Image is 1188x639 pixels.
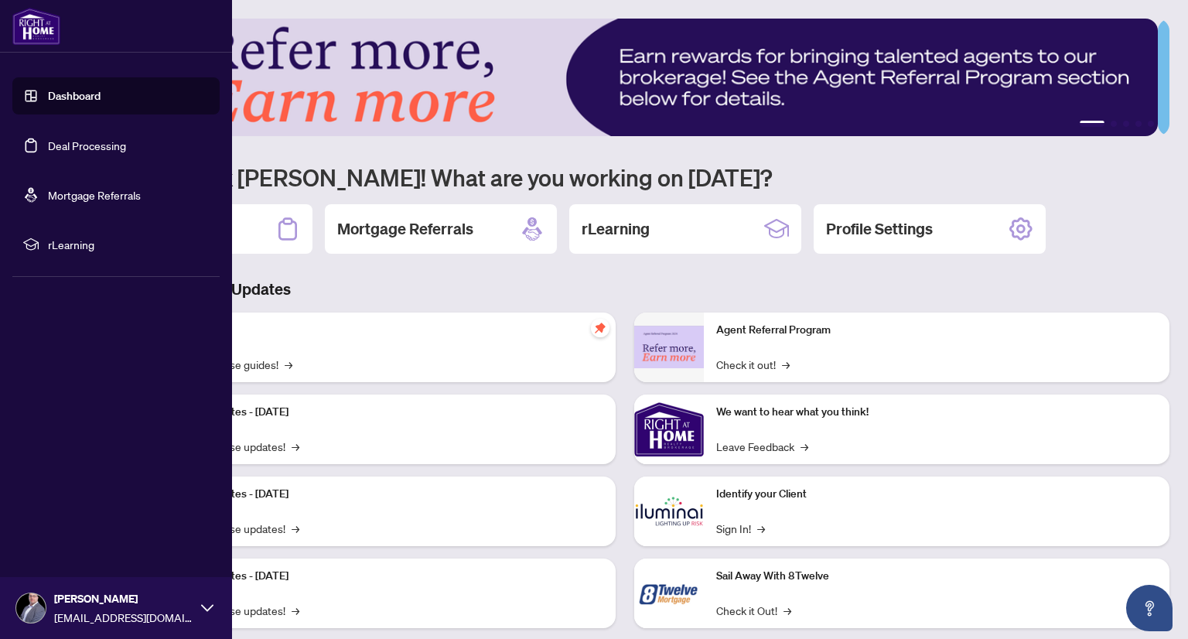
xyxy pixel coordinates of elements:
img: Agent Referral Program [634,326,704,368]
span: → [757,520,765,537]
button: 1 [1080,121,1104,127]
h1: Welcome back [PERSON_NAME]! What are you working on [DATE]? [80,162,1169,192]
a: Mortgage Referrals [48,188,141,202]
p: Sail Away With 8Twelve [716,568,1157,585]
span: → [801,438,808,455]
span: [EMAIL_ADDRESS][DOMAIN_NAME] [54,609,193,626]
button: 3 [1123,121,1129,127]
p: Platform Updates - [DATE] [162,486,603,503]
span: → [292,602,299,619]
img: Sail Away With 8Twelve [634,559,704,628]
button: 5 [1148,121,1154,127]
p: Agent Referral Program [716,322,1157,339]
span: → [292,438,299,455]
span: rLearning [48,236,209,253]
h3: Brokerage & Industry Updates [80,278,1169,300]
a: Leave Feedback→ [716,438,808,455]
p: We want to hear what you think! [716,404,1157,421]
button: 2 [1111,121,1117,127]
span: → [285,356,292,373]
img: logo [12,8,60,45]
img: Profile Icon [16,593,46,623]
h2: Profile Settings [826,218,933,240]
a: Dashboard [48,89,101,103]
h2: Mortgage Referrals [337,218,473,240]
img: We want to hear what you think! [634,395,704,464]
span: [PERSON_NAME] [54,590,193,607]
span: → [782,356,790,373]
a: Sign In!→ [716,520,765,537]
button: 4 [1135,121,1142,127]
span: → [292,520,299,537]
a: Check it out!→ [716,356,790,373]
p: Platform Updates - [DATE] [162,404,603,421]
span: pushpin [591,319,609,337]
p: Identify your Client [716,486,1157,503]
img: Slide 0 [80,19,1158,136]
img: Identify your Client [634,477,704,546]
h2: rLearning [582,218,650,240]
a: Check it Out!→ [716,602,791,619]
p: Self-Help [162,322,603,339]
button: Open asap [1126,585,1173,631]
p: Platform Updates - [DATE] [162,568,603,585]
a: Deal Processing [48,138,126,152]
span: → [783,602,791,619]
